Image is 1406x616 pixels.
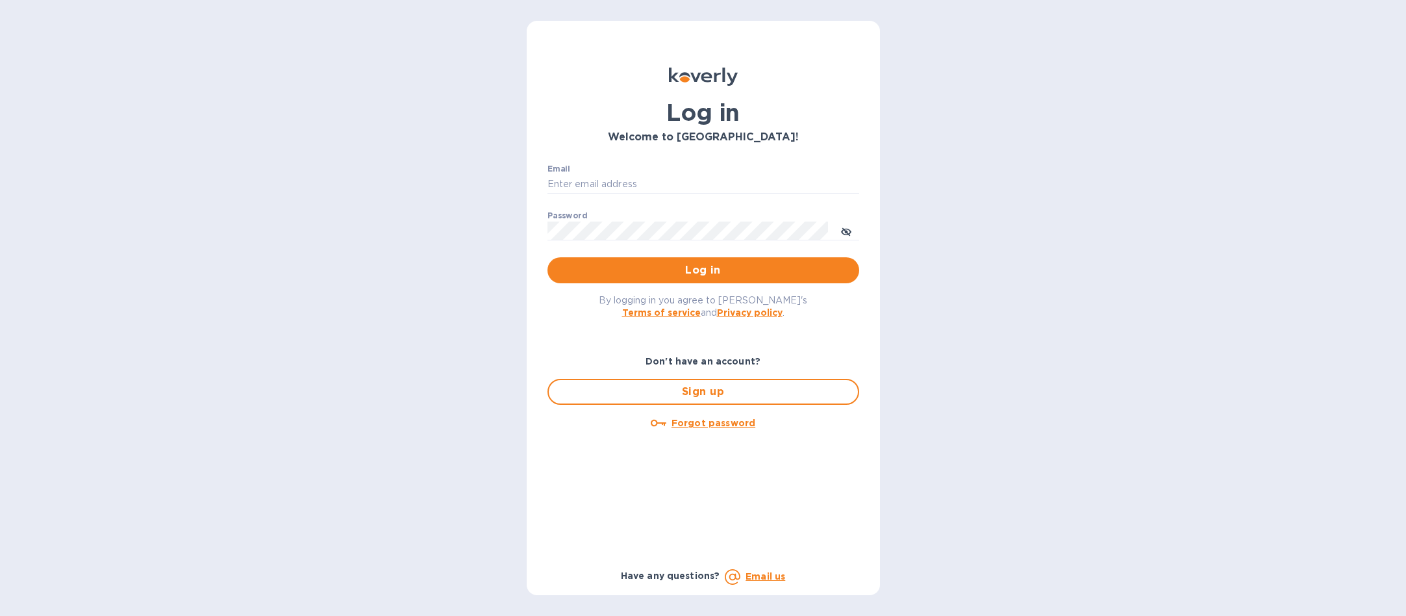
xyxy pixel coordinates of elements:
a: Email us [746,571,785,582]
input: Enter email address [547,175,859,194]
h3: Welcome to [GEOGRAPHIC_DATA]! [547,131,859,144]
span: Log in [558,263,849,278]
span: By logging in you agree to [PERSON_NAME]'s and . [599,295,807,318]
h1: Log in [547,99,859,126]
u: Forgot password [672,418,755,428]
b: Don't have an account? [646,356,760,366]
button: Log in [547,257,859,283]
b: Have any questions? [621,571,720,581]
button: Sign up [547,379,859,405]
a: Terms of service [622,307,701,318]
button: toggle password visibility [833,218,859,244]
label: Email [547,165,570,173]
span: Sign up [559,384,847,400]
a: Privacy policy [717,307,783,318]
label: Password [547,212,587,220]
img: Koverly [669,68,738,86]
